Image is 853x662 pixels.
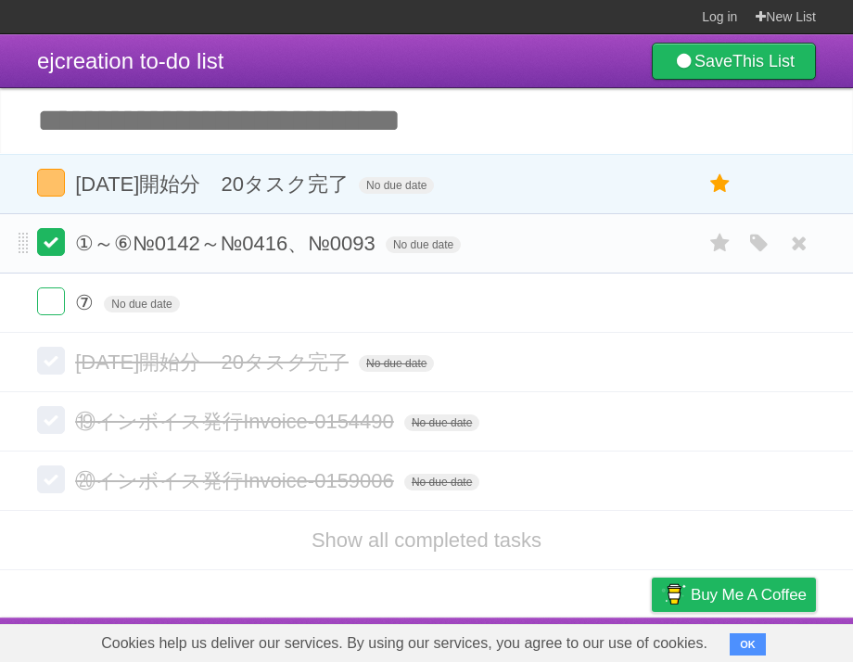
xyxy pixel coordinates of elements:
a: Buy me a coffee [652,578,816,612]
label: Done [37,347,65,375]
span: ⑲インボイス発行Invoice-0154490 [75,410,399,433]
span: Buy me a coffee [691,579,807,611]
span: No due date [404,474,479,490]
label: Star task [703,169,738,199]
label: Done [37,406,65,434]
span: No due date [359,355,434,372]
b: This List [732,52,795,70]
a: About [405,622,444,657]
span: ejcreation to-do list [37,48,223,73]
img: Buy me a coffee [661,579,686,610]
a: Show all completed tasks [312,528,541,552]
label: Done [37,287,65,315]
span: ⑦ [75,291,98,314]
span: ①～⑥№0142～№0416、№0093 [75,232,380,255]
a: Privacy [628,622,676,657]
span: ⑳インボイス発行Invoice-0159006 [75,469,399,492]
a: SaveThis List [652,43,816,80]
span: Cookies help us deliver our services. By using our services, you agree to our use of cookies. [83,625,726,662]
label: Star task [703,228,738,259]
a: Terms [565,622,605,657]
span: [DATE]開始分 20タスク完了 [75,350,353,374]
a: Suggest a feature [699,622,816,657]
a: Developers [466,622,541,657]
label: Done [37,169,65,197]
span: No due date [104,296,179,312]
span: No due date [404,414,479,431]
label: Done [37,228,65,256]
button: OK [730,633,766,656]
span: No due date [359,177,434,194]
span: [DATE]開始分 20タスク完了 [75,172,353,196]
span: No due date [386,236,461,253]
label: Done [37,465,65,493]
